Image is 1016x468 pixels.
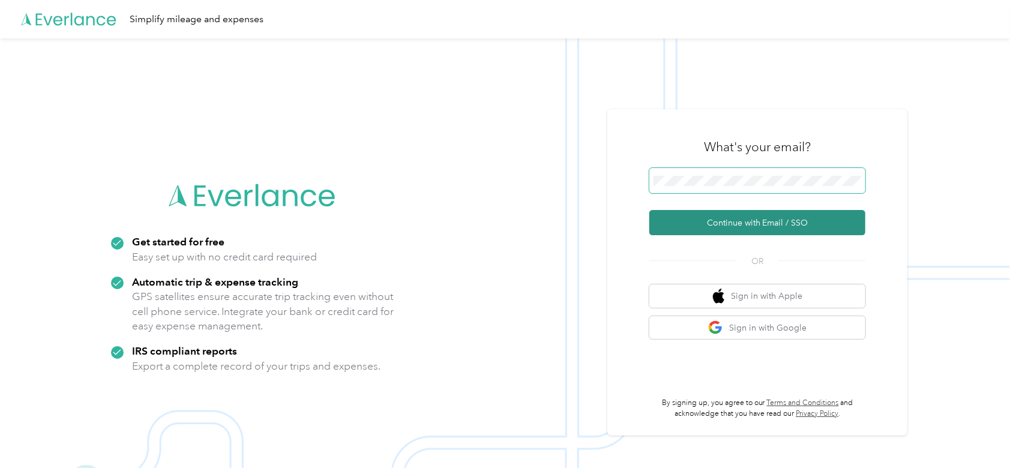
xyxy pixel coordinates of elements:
a: Terms and Conditions [767,398,839,407]
p: GPS satellites ensure accurate trip tracking even without cell phone service. Integrate your bank... [132,289,394,334]
p: Export a complete record of your trips and expenses. [132,359,380,374]
button: apple logoSign in with Apple [649,284,865,308]
img: google logo [708,320,723,335]
h3: What's your email? [704,139,811,155]
p: Easy set up with no credit card required [132,250,317,265]
strong: Get started for free [132,235,224,248]
img: apple logo [713,289,725,304]
strong: Automatic trip & expense tracking [132,275,298,288]
button: google logoSign in with Google [649,316,865,340]
button: Continue with Email / SSO [649,210,865,235]
div: Simplify mileage and expenses [130,12,263,27]
strong: IRS compliant reports [132,344,237,357]
span: OR [736,255,778,268]
p: By signing up, you agree to our and acknowledge that you have read our . [649,398,865,419]
a: Privacy Policy [796,409,838,418]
